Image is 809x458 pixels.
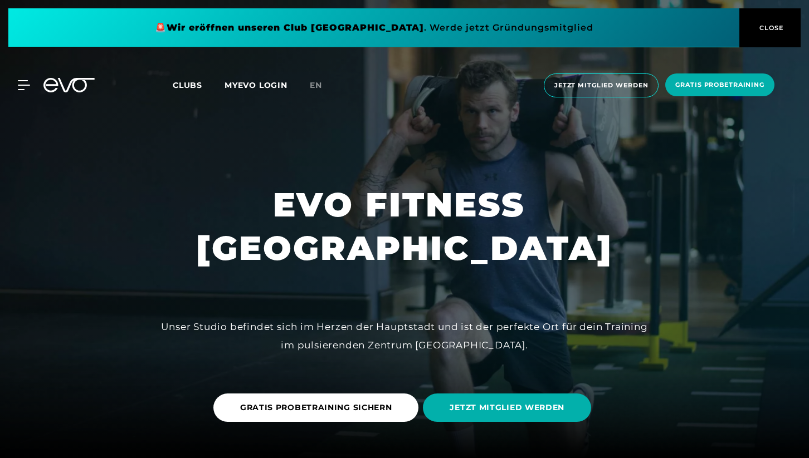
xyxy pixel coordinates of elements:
span: JETZT MITGLIED WERDEN [450,402,564,413]
a: GRATIS PROBETRAINING SICHERN [213,385,423,430]
a: Gratis Probetraining [662,73,778,97]
span: GRATIS PROBETRAINING SICHERN [240,402,392,413]
a: MYEVO LOGIN [225,80,287,90]
span: CLOSE [757,23,784,33]
a: en [310,79,335,92]
h1: EVO FITNESS [GEOGRAPHIC_DATA] [196,183,613,270]
a: JETZT MITGLIED WERDEN [423,385,596,430]
span: Gratis Probetraining [675,80,764,90]
span: Jetzt Mitglied werden [554,81,648,90]
div: Unser Studio befindet sich im Herzen der Hauptstadt und ist der perfekte Ort für dein Training im... [154,318,655,354]
span: en [310,80,322,90]
a: Clubs [173,80,225,90]
button: CLOSE [739,8,801,47]
a: Jetzt Mitglied werden [540,73,662,97]
span: Clubs [173,80,202,90]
